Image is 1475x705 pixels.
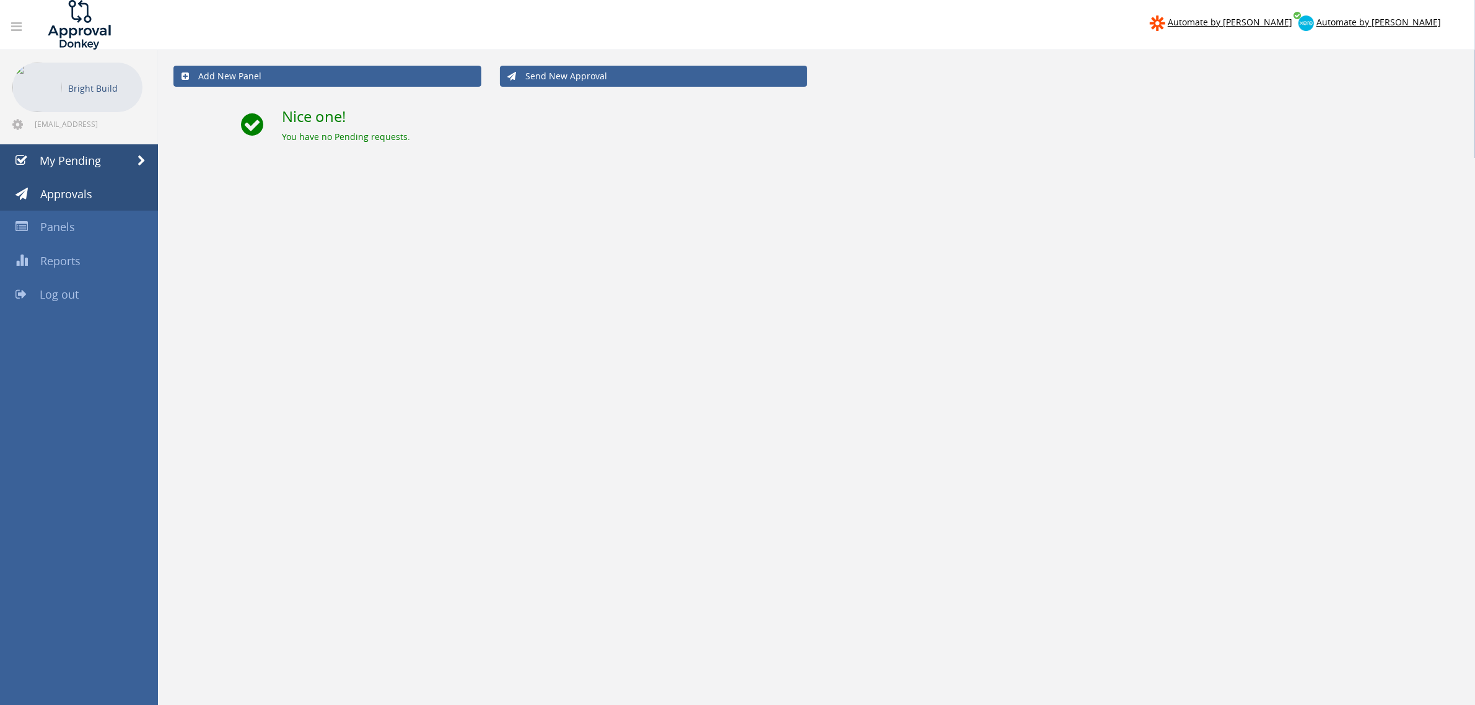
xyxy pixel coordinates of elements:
a: Add New Panel [173,66,481,87]
span: Approvals [40,186,92,201]
span: Automate by [PERSON_NAME] [1168,16,1292,28]
img: zapier-logomark.png [1150,15,1165,31]
div: You have no Pending requests. [282,131,1460,143]
p: Bright Build [68,81,136,96]
span: Reports [40,253,81,268]
h2: Nice one! [282,108,1460,125]
span: Log out [40,287,79,302]
img: xero-logo.png [1298,15,1314,31]
a: Send New Approval [500,66,808,87]
span: [EMAIL_ADDRESS][DOMAIN_NAME] [35,119,140,129]
span: Automate by [PERSON_NAME] [1316,16,1441,28]
span: My Pending [40,153,101,168]
span: Panels [40,219,75,234]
